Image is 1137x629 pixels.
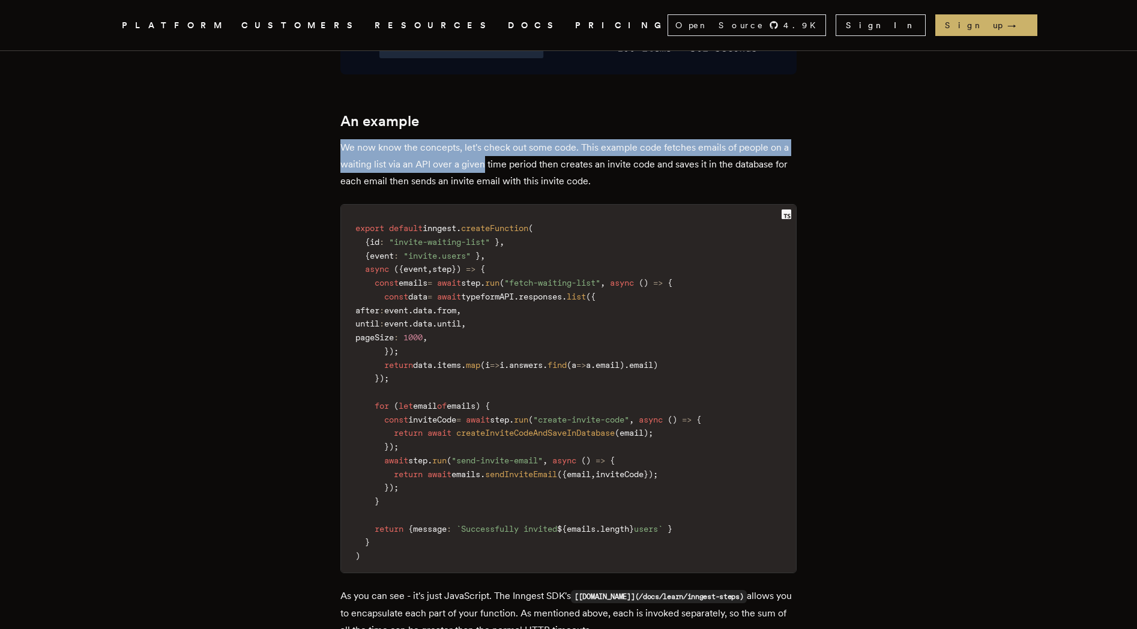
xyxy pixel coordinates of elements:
[547,360,567,370] span: find
[394,264,399,274] span: (
[543,360,547,370] span: .
[437,305,456,315] span: from
[456,524,461,534] span: `
[586,456,591,465] span: )
[456,305,461,315] span: ,
[432,456,447,465] span: run
[340,113,797,130] h2: An example
[644,428,648,438] span: )
[653,360,658,370] span: )
[557,469,562,479] span: (
[653,469,658,479] span: ;
[591,292,596,301] span: {
[495,237,499,247] span: }
[394,401,399,411] span: (
[596,360,620,370] span: email
[432,319,437,328] span: .
[591,469,596,479] span: ,
[413,360,432,370] span: data
[379,237,384,247] span: :
[567,524,596,534] span: emails
[466,360,480,370] span: map
[552,456,576,465] span: async
[591,360,596,370] span: .
[413,401,437,411] span: email
[375,401,389,411] span: for
[668,278,672,287] span: {
[394,346,399,356] span: ;
[384,360,413,370] span: return
[365,237,370,247] span: {
[365,537,370,547] span: }
[375,373,379,383] span: }
[620,428,644,438] span: email
[451,469,480,479] span: emails
[514,292,519,301] span: .
[427,456,432,465] span: .
[461,278,480,287] span: step
[399,278,427,287] span: emails
[490,360,499,370] span: =>
[379,373,384,383] span: )
[122,18,227,33] button: PLATFORM
[408,292,427,301] span: data
[370,237,379,247] span: id
[461,524,557,534] span: Successfully invited
[499,237,504,247] span: ,
[600,278,605,287] span: ,
[562,469,567,479] span: {
[384,373,389,383] span: ;
[836,14,926,36] a: Sign In
[629,415,634,424] span: ,
[408,456,427,465] span: step
[394,251,399,260] span: :
[1007,19,1028,31] span: →
[504,278,600,287] span: "fetch-waiting-list"
[639,278,644,287] span: (
[499,278,504,287] span: (
[456,415,461,424] span: =
[427,278,432,287] span: =
[399,264,403,274] span: {
[413,524,447,534] span: message
[389,483,394,492] span: )
[696,415,701,424] span: {
[432,360,437,370] span: .
[571,590,747,603] code: [[DOMAIN_NAME]](/docs/learn/inngest-steps)
[355,305,379,315] span: after
[596,456,605,465] span: =>
[408,524,413,534] span: {
[528,223,533,233] span: (
[504,360,509,370] span: .
[567,360,572,370] span: (
[451,456,543,465] span: "send-invite-email"
[658,524,663,534] span: `
[408,319,413,328] span: .
[437,360,461,370] span: items
[586,292,591,301] span: (
[423,333,427,342] span: ,
[490,415,509,424] span: step
[413,319,432,328] span: data
[427,428,451,438] span: await
[648,428,653,438] span: ;
[653,278,663,287] span: =>
[615,428,620,438] span: (
[475,251,480,260] span: }
[567,292,586,301] span: list
[461,319,466,328] span: ,
[370,251,394,260] span: event
[355,223,384,233] span: export
[480,264,485,274] span: {
[668,415,672,424] span: (
[375,18,493,33] span: RESOURCES
[499,360,504,370] span: i
[508,18,561,33] a: DOCS
[399,401,413,411] span: let
[384,292,408,301] span: const
[485,469,557,479] span: sendInviteEmail
[389,237,490,247] span: "invite-waiting-list"
[375,496,379,506] span: }
[466,264,475,274] span: =>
